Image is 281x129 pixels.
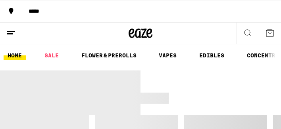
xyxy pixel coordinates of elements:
[195,51,228,60] a: EDIBLES
[155,51,181,60] a: VAPES
[77,51,140,60] a: FLOWER & PREROLLS
[4,51,26,60] a: HOME
[40,51,63,60] a: SALE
